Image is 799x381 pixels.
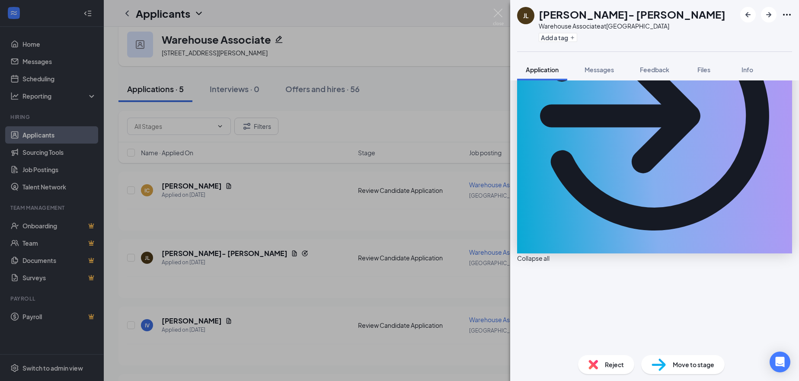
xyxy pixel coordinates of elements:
[640,66,669,74] span: Feedback
[764,10,774,20] svg: ArrowRight
[523,11,529,20] div: JL
[539,33,577,42] button: PlusAdd a tag
[743,10,753,20] svg: ArrowLeftNew
[570,35,575,40] svg: Plus
[761,7,777,22] button: ArrowRight
[517,253,792,263] span: Collapse all
[697,66,710,74] span: Files
[526,66,559,74] span: Application
[782,10,792,20] svg: Ellipses
[673,360,714,369] span: Move to stage
[605,360,624,369] span: Reject
[770,352,790,372] div: Open Intercom Messenger
[539,22,725,30] div: Warehouse Associate at [GEOGRAPHIC_DATA]
[539,7,725,22] h1: [PERSON_NAME]- [PERSON_NAME]
[741,66,753,74] span: Info
[585,66,614,74] span: Messages
[740,7,756,22] button: ArrowLeftNew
